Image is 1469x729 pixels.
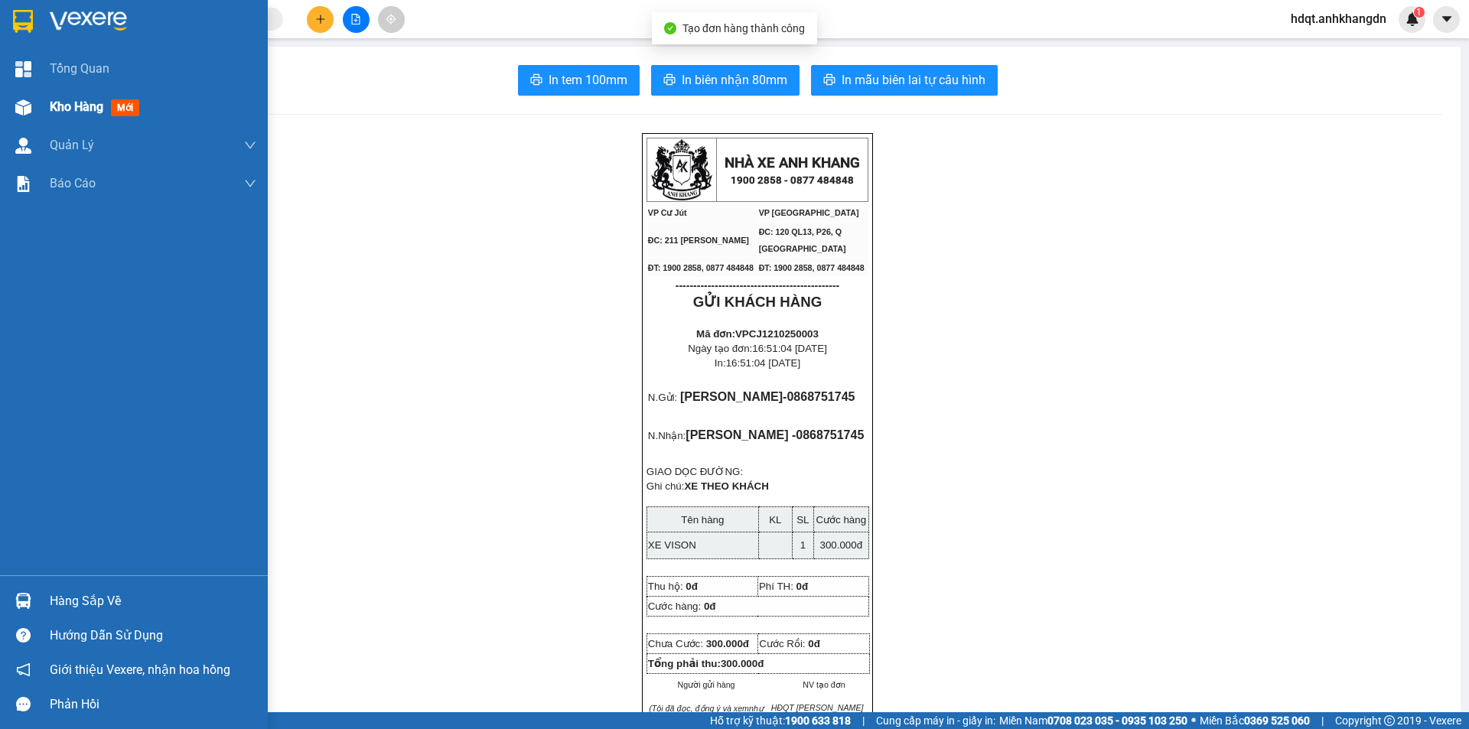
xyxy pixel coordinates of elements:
[50,59,109,78] span: Tổng Quan
[50,590,256,613] div: Hàng sắp về
[50,99,103,114] span: Kho hàng
[726,357,801,369] span: 16:51:04 [DATE]
[50,135,94,155] span: Quản Lý
[651,139,712,200] img: logo
[876,712,995,729] span: Cung cấp máy in - giấy in:
[647,480,685,492] span: Ghi chú:
[759,227,846,253] span: ĐC: 120 QL13, P26, Q [GEOGRAPHIC_DATA]
[648,263,754,272] span: ĐT: 1900 2858, 0877 484848
[686,428,864,441] span: [PERSON_NAME] -
[649,704,749,713] em: (Tôi đã đọc, đồng ý và xem
[680,390,783,403] span: [PERSON_NAME]
[1321,712,1324,729] span: |
[796,581,809,592] span: 0đ
[111,99,139,116] span: mới
[759,263,865,272] span: ĐT: 1900 2858, 0877 484848
[350,14,361,24] span: file-add
[735,328,819,340] span: VPCJ1210250003
[808,638,820,649] span: 0đ
[684,480,768,492] span: XE THEO KHÁCH
[648,658,764,669] strong: Tổng phải thu:
[731,174,854,186] strong: 1900 2858 - 0877 484848
[1414,7,1425,18] sup: 1
[648,539,696,551] span: XE VISON
[1191,718,1196,724] span: ⚪️
[1244,714,1310,727] strong: 0369 525 060
[842,70,985,89] span: In mẫu biên lai tự cấu hình
[244,139,256,151] span: down
[811,65,998,96] button: printerIn mẫu biên lai tự cấu hình
[823,73,835,88] span: printer
[244,177,256,190] span: down
[752,343,827,354] span: 16:51:04 [DATE]
[1384,715,1395,726] span: copyright
[647,466,743,477] span: GIAO DỌC ĐƯỜNG:
[783,390,855,403] span: -
[769,514,781,526] span: KL
[13,10,33,33] img: logo-vxr
[530,73,542,88] span: printer
[651,65,800,96] button: printerIn biên nhận 80mm
[696,328,819,340] strong: Mã đơn:
[787,390,855,403] span: 0868751745
[816,514,866,526] span: Cước hàng
[648,392,677,403] span: N.Gửi:
[15,138,31,154] img: warehouse-icon
[15,61,31,77] img: dashboard-icon
[681,514,724,526] span: Tên hàng
[999,712,1187,729] span: Miền Nam
[789,680,845,689] span: NV tạo đơn
[678,680,735,689] span: Người gửi hàng
[771,703,864,712] span: HĐQT [PERSON_NAME]
[16,697,31,711] span: message
[1047,714,1187,727] strong: 0708 023 035 - 0935 103 250
[518,65,640,96] button: printerIn tem 100mm
[725,155,860,171] strong: NHÀ XE ANH KHANG
[648,581,683,592] span: Thu hộ:
[16,662,31,677] span: notification
[664,22,676,34] span: check-circle
[657,704,764,725] em: như đã ký, nội dung biên nhận)
[648,208,687,217] span: VP Cư Jút
[785,714,851,727] strong: 1900 633 818
[1440,12,1454,26] span: caret-down
[307,6,334,33] button: plus
[1416,7,1422,18] span: 1
[721,658,764,669] span: 300.000đ
[315,14,326,24] span: plus
[16,628,31,643] span: question-circle
[796,428,864,441] span: 0868751745
[862,712,865,729] span: |
[15,99,31,116] img: warehouse-icon
[50,660,230,679] span: Giới thiệu Vexere, nhận hoa hồng
[682,22,805,34] span: Tạo đơn hàng thành công
[50,693,256,716] div: Phản hồi
[378,6,405,33] button: aim
[1278,9,1399,28] span: hdqt.anhkhangdn
[715,357,800,369] span: In:
[693,294,822,310] strong: GỬI KHÁCH HÀNG
[676,279,839,291] span: ----------------------------------------------
[648,430,686,441] span: N.Nhận:
[688,343,827,354] span: Ngày tạo đơn:
[15,176,31,192] img: solution-icon
[648,236,749,245] span: ĐC: 211 [PERSON_NAME]
[50,174,96,193] span: Báo cáo
[648,600,701,612] span: Cước hàng:
[663,73,676,88] span: printer
[819,539,862,551] span: 300.000đ
[706,638,749,649] span: 300.000đ
[759,208,859,217] span: VP [GEOGRAPHIC_DATA]
[1433,6,1460,33] button: caret-down
[800,539,806,551] span: 1
[686,581,698,592] span: 0đ
[15,593,31,609] img: warehouse-icon
[704,600,716,612] span: 0đ
[50,624,256,647] div: Hướng dẫn sử dụng
[759,581,793,592] span: Phí TH:
[343,6,370,33] button: file-add
[648,638,749,649] span: Chưa Cước:
[759,638,820,649] span: Cước Rồi:
[682,70,787,89] span: In biên nhận 80mm
[796,514,809,526] span: SL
